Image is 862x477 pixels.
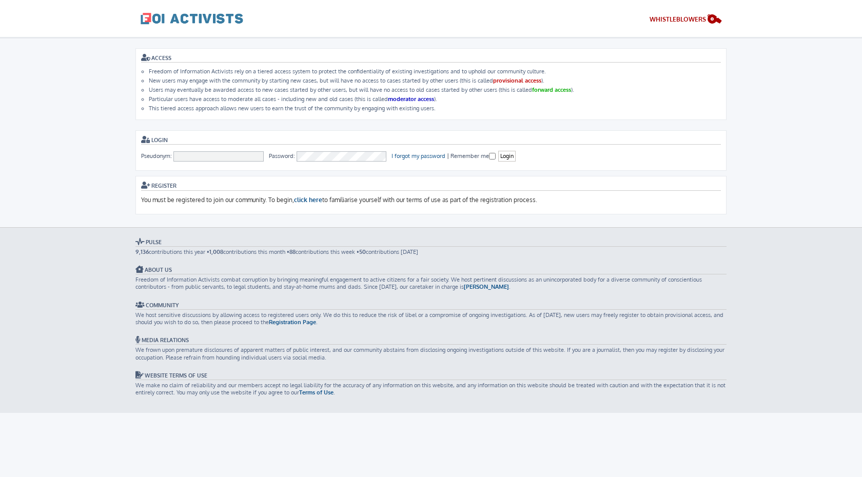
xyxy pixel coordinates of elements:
[141,182,721,191] h3: Register
[135,248,149,255] strong: 9,136
[135,266,727,274] h3: About Us
[149,95,721,103] li: Particular users have access to moderate all cases - including new and old cases (this is called ).
[141,196,721,205] p: You must be registered to join our community. To begin, to familiarise yourself with our terms of...
[489,153,496,160] input: Remember me
[299,389,334,396] a: Terms of Use
[149,105,721,112] li: This tiered access approach allows new users to earn the trust of the community by engaging with ...
[135,301,727,310] h3: Community
[135,336,727,345] h3: Media Relations
[493,77,541,84] strong: provisional access
[391,152,445,160] a: I forgot my password
[650,15,706,23] span: WHISTLEBLOWERS
[149,68,721,75] li: Freedom of Information Activists rely on a tiered access system to protect the confidentiality of...
[447,152,449,160] span: |
[141,54,721,63] h3: ACCESS
[289,248,296,255] strong: 88
[135,276,727,291] p: Freedom of Information Activists combat corruption by bringing meaningful engagement to active ci...
[135,371,727,380] h3: Website Terms of Use
[532,86,571,93] strong: forward access
[141,5,243,32] a: FOI Activists
[135,238,727,247] h3: Pulse
[450,152,497,160] label: Remember me
[359,248,366,255] strong: 50
[388,95,434,103] strong: moderator access
[135,382,727,396] p: We make no claim of reliability and our members accept no legal liability for the accuracy of any...
[464,283,509,290] a: [PERSON_NAME]
[294,196,322,205] a: click here
[135,311,727,326] p: We host sensitive discussions by allowing access to registered users only. We do this to reduce t...
[149,86,721,93] li: Users may eventually be awarded access to new cases started by other users, but will have no acce...
[173,151,264,162] input: Pseudonym:
[269,152,295,160] span: Password:
[141,136,721,145] h3: Login
[650,13,722,27] a: Whistleblowers
[498,151,516,162] input: Login
[141,152,172,160] span: Pseudonym:
[209,248,223,255] strong: 1,008
[135,248,727,255] p: contributions this year • contributions this month • contributions this week • contributions [DATE]
[135,346,727,361] p: We frown upon premature disclosures of apparent matters of public interest, and our community abs...
[297,151,387,162] input: Password:
[149,77,721,84] li: New users may engage with the community by starting new cases, but will have no access to cases s...
[269,319,316,326] a: Registration Page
